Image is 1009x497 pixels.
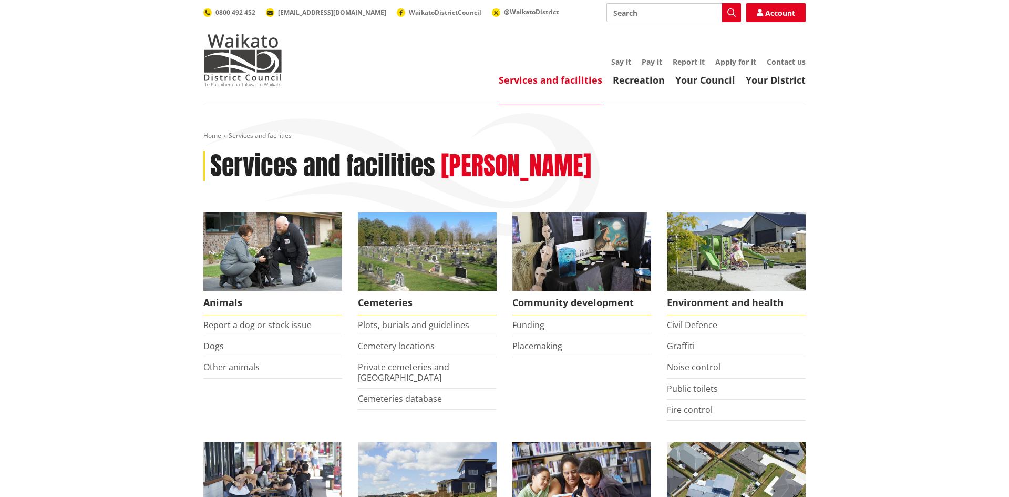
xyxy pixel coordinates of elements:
[203,340,224,352] a: Dogs
[673,57,705,67] a: Report it
[278,8,386,17] span: [EMAIL_ADDRESS][DOMAIN_NAME]
[203,8,255,17] a: 0800 492 452
[397,8,481,17] a: WaikatoDistrictCouncil
[767,57,806,67] a: Contact us
[441,151,591,181] h2: [PERSON_NAME]
[504,7,559,16] span: @WaikatoDistrict
[358,393,442,404] a: Cemeteries database
[203,212,342,291] img: Animal Control
[667,291,806,315] span: Environment and health
[606,3,741,22] input: Search input
[667,404,713,415] a: Fire control
[492,7,559,16] a: @WaikatoDistrict
[715,57,756,67] a: Apply for it
[409,8,481,17] span: WaikatoDistrictCouncil
[675,74,735,86] a: Your Council
[512,212,651,315] a: Matariki Travelling Suitcase Art Exhibition Community development
[229,131,292,140] span: Services and facilities
[746,74,806,86] a: Your District
[210,151,435,181] h1: Services and facilities
[358,212,497,315] a: Huntly Cemetery Cemeteries
[512,319,544,331] a: Funding
[746,3,806,22] a: Account
[203,291,342,315] span: Animals
[203,319,312,331] a: Report a dog or stock issue
[667,340,695,352] a: Graffiti
[266,8,386,17] a: [EMAIL_ADDRESS][DOMAIN_NAME]
[499,74,602,86] a: Services and facilities
[358,319,469,331] a: Plots, burials and guidelines
[358,361,449,383] a: Private cemeteries and [GEOGRAPHIC_DATA]
[203,212,342,315] a: Waikato District Council Animal Control team Animals
[611,57,631,67] a: Say it
[358,291,497,315] span: Cemeteries
[512,340,562,352] a: Placemaking
[203,131,806,140] nav: breadcrumb
[667,319,717,331] a: Civil Defence
[203,361,260,373] a: Other animals
[667,383,718,394] a: Public toilets
[203,131,221,140] a: Home
[203,34,282,86] img: Waikato District Council - Te Kaunihera aa Takiwaa o Waikato
[512,291,651,315] span: Community development
[358,212,497,291] img: Huntly Cemetery
[667,212,806,315] a: New housing in Pokeno Environment and health
[358,340,435,352] a: Cemetery locations
[667,212,806,291] img: New housing in Pokeno
[512,212,651,291] img: Matariki Travelling Suitcase Art Exhibition
[642,57,662,67] a: Pay it
[215,8,255,17] span: 0800 492 452
[667,361,720,373] a: Noise control
[613,74,665,86] a: Recreation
